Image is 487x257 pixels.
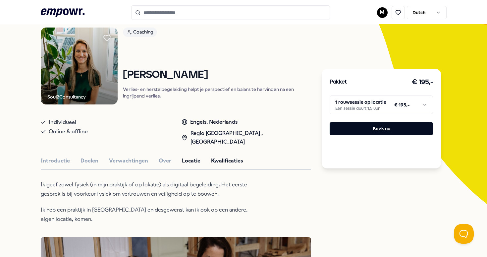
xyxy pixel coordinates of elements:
[159,157,171,165] button: Over
[47,93,86,100] div: Soul2Consultancy
[131,5,330,20] input: Search for products, categories or subcategories
[123,28,157,37] div: Coaching
[182,118,311,126] div: Engels, Nederlands
[109,157,148,165] button: Verwachtingen
[123,28,311,39] a: Coaching
[182,129,311,146] div: Regio [GEOGRAPHIC_DATA] , [GEOGRAPHIC_DATA]
[211,157,243,165] button: Kwalificaties
[41,28,118,105] img: Product Image
[41,157,70,165] button: Introductie
[81,157,98,165] button: Doelen
[41,180,256,199] p: Ik geef zowel fysiek (in mijn praktijk of op lokatie) als digitaal begeleiding. Het eerste gespre...
[123,69,311,81] h1: [PERSON_NAME]
[123,86,311,99] p: Verlies- en herstelbegeleiding helpt je perspectief en balans te hervinden na een ingrijpend verl...
[330,122,433,135] button: Boek nu
[49,127,88,136] span: Online & offline
[454,224,474,244] iframe: Help Scout Beacon - Open
[182,157,200,165] button: Locatie
[412,77,433,88] h3: € 195,-
[377,7,388,18] button: M
[41,205,256,224] p: Ik heb een praktijk in [GEOGRAPHIC_DATA] en desgewenst kan ik ook op een andere, eigen locatie, k...
[330,78,347,87] h3: Pakket
[49,118,76,127] span: Individueel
